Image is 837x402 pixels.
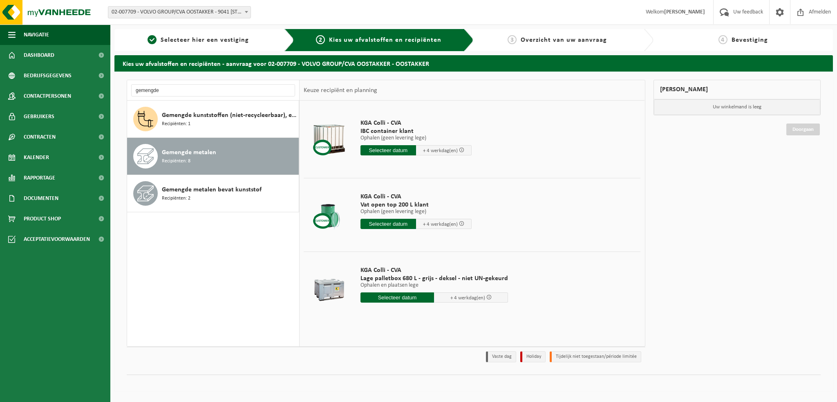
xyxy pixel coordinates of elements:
[360,119,472,127] span: KGA Colli - CVA
[127,101,299,138] button: Gemengde kunststoffen (niet-recycleerbaar), exclusief PVC Recipiënten: 1
[360,209,472,215] p: Ophalen (geen levering lege)
[300,80,381,101] div: Keuze recipiënt en planning
[24,86,71,106] span: Contactpersonen
[162,185,262,195] span: Gemengde metalen bevat kunststof
[162,110,297,120] span: Gemengde kunststoffen (niet-recycleerbaar), exclusief PVC
[162,157,190,165] span: Recipiënten: 8
[423,148,458,153] span: + 4 werkdag(en)
[486,351,516,362] li: Vaste dag
[108,6,251,18] span: 02-007709 - VOLVO GROUP/CVA OOSTAKKER - 9041 OOSTAKKER, SMALLEHEERWEG 31
[24,147,49,168] span: Kalender
[360,201,472,209] span: Vat open top 200 L klant
[360,274,508,283] span: Lage palletbox 680 L - grijs - deksel - niet UN-gekeurd
[360,292,434,303] input: Selecteer datum
[162,148,216,157] span: Gemengde metalen
[24,229,90,249] span: Acceptatievoorwaarden
[162,195,190,202] span: Recipiënten: 2
[329,37,441,43] span: Kies uw afvalstoffen en recipiënten
[24,45,54,65] span: Dashboard
[161,37,249,43] span: Selecteer hier een vestiging
[24,106,54,127] span: Gebruikers
[360,266,508,274] span: KGA Colli - CVA
[131,84,295,97] input: Materiaal zoeken
[162,120,190,128] span: Recipiënten: 1
[24,127,56,147] span: Contracten
[108,7,251,18] span: 02-007709 - VOLVO GROUP/CVA OOSTAKKER - 9041 OOSTAKKER, SMALLEHEERWEG 31
[360,219,416,229] input: Selecteer datum
[786,124,820,135] a: Doorgaan
[24,25,49,45] span: Navigatie
[521,37,607,43] span: Overzicht van uw aanvraag
[127,175,299,212] button: Gemengde metalen bevat kunststof Recipiënten: 2
[718,35,727,44] span: 4
[24,65,72,86] span: Bedrijfsgegevens
[654,99,821,115] p: Uw winkelmand is leeg
[24,168,55,188] span: Rapportage
[732,37,768,43] span: Bevestiging
[423,222,458,227] span: + 4 werkdag(en)
[24,188,58,209] span: Documenten
[114,55,833,71] h2: Kies uw afvalstoffen en recipiënten - aanvraag voor 02-007709 - VOLVO GROUP/CVA OOSTAKKER - OOSTA...
[360,127,472,135] span: IBC container klant
[664,9,705,15] strong: [PERSON_NAME]
[24,209,61,229] span: Product Shop
[148,35,157,44] span: 1
[360,193,472,201] span: KGA Colli - CVA
[360,135,472,141] p: Ophalen (geen levering lege)
[520,351,546,362] li: Holiday
[508,35,517,44] span: 3
[450,295,485,301] span: + 4 werkdag(en)
[360,145,416,155] input: Selecteer datum
[119,35,278,45] a: 1Selecteer hier een vestiging
[550,351,641,362] li: Tijdelijk niet toegestaan/période limitée
[316,35,325,44] span: 2
[127,138,299,175] button: Gemengde metalen Recipiënten: 8
[653,80,821,99] div: [PERSON_NAME]
[360,283,508,288] p: Ophalen en plaatsen lege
